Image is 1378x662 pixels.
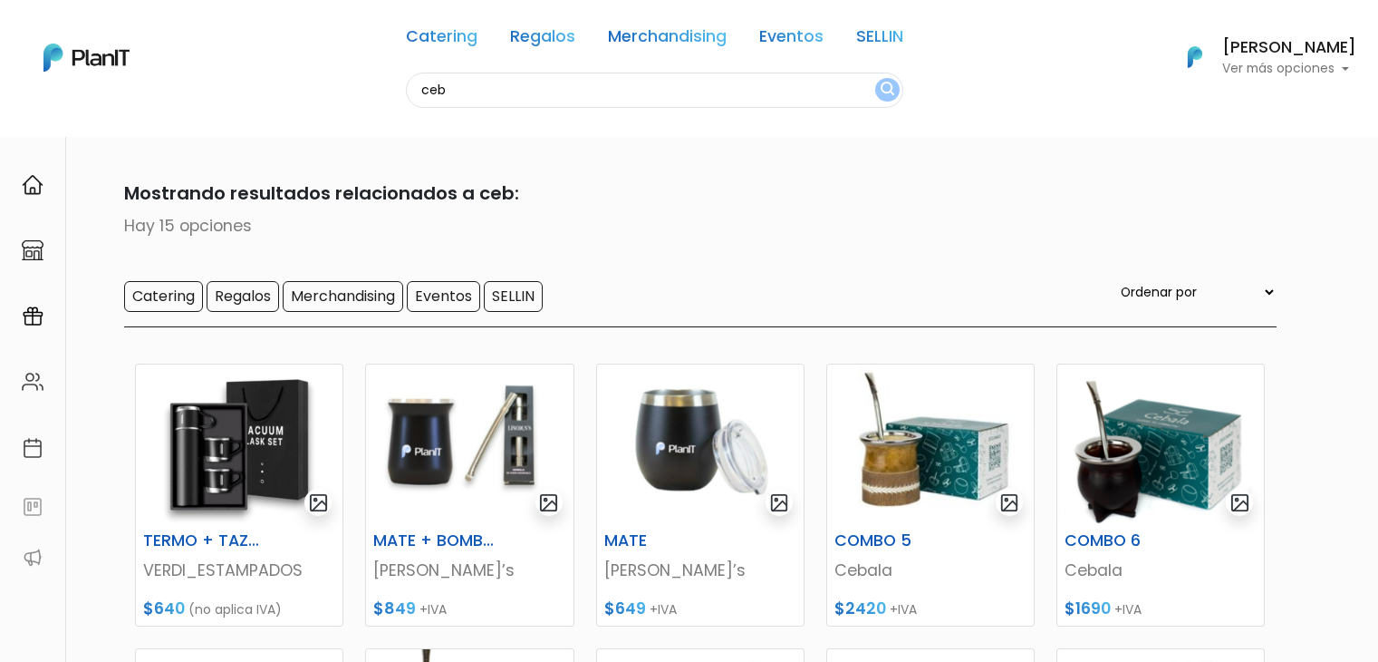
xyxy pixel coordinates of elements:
[769,492,790,513] img: gallery-light
[1065,598,1111,619] span: $1690
[419,600,447,618] span: +IVA
[406,29,477,51] a: Catering
[407,281,480,312] input: Eventos
[1054,531,1197,550] h6: COMBO 6
[604,598,646,619] span: $649
[881,82,894,99] img: search_button-432b6d5273f82d61273b3651a40e1bd1b912527efae98b1b7a1b2c0702e16a8d.svg
[102,180,1277,207] p: Mostrando resultados relacionados a ceb:
[834,559,1026,582] p: Cebala
[1164,34,1356,81] button: PlanIt Logo [PERSON_NAME] Ver más opciones
[1065,559,1257,582] p: Cebala
[102,214,1277,238] p: Hay 15 opciones
[1175,37,1215,77] img: PlanIt Logo
[1114,600,1142,618] span: +IVA
[365,364,573,627] a: gallery-light MATE + BOMBILLA [PERSON_NAME]’s $849 +IVA
[22,239,43,261] img: marketplace-4ceaa7011d94191e9ded77b95e3339b90024bf715f7c57f8cf31f2d8c509eaba.svg
[824,531,967,550] h6: COMBO 5
[1056,364,1265,627] a: gallery-light COMBO 6 Cebala $1690 +IVA
[373,559,565,582] p: [PERSON_NAME]’s
[124,281,203,312] input: Catering
[608,29,727,51] a: Merchandising
[22,437,43,459] img: calendar-87d922413cdce8b2cf7b7f5f62616a5cf9e4887200fb71536465627b3292af00.svg
[827,365,1034,524] img: thumb_IMG_5943-683x1024.jpg
[143,559,335,582] p: VERDI_ESTAMPADOS
[362,531,506,550] h6: MATE + BOMBILLA
[366,365,573,524] img: thumb_Captura_de_pantalla_2025-03-14_094135.png
[308,492,329,513] img: gallery-light
[43,44,130,72] img: PlanIt Logo
[135,364,343,627] a: gallery-light TERMO + TAZAS VERDI_ESTAMPADOS $640 (no aplica IVA)
[604,559,796,582] p: [PERSON_NAME]’s
[596,364,805,627] a: gallery-light MATE [PERSON_NAME]’s $649 +IVA
[834,598,886,619] span: $2420
[143,598,185,619] span: $640
[510,29,575,51] a: Regalos
[136,365,342,524] img: thumb_2000___2000-Photoroom__42_.png
[1222,40,1356,56] h6: [PERSON_NAME]
[890,600,917,618] span: +IVA
[650,600,677,618] span: +IVA
[759,29,824,51] a: Eventos
[22,496,43,518] img: feedback-78b5a0c8f98aac82b08bfc38622c3050aee476f2c9584af64705fc4e61158814.svg
[999,492,1020,513] img: gallery-light
[1057,365,1264,524] img: thumb_Captura_de_pantalla_2025-03-07_121547.png
[132,531,275,550] h6: TERMO + TAZAS
[22,174,43,196] img: home-e721727adea9d79c4d83392d1f703f7f8bce08238fde08b1acbfd93340b81755.svg
[856,29,903,51] a: SELLIN
[538,492,559,513] img: gallery-light
[283,281,403,312] input: Merchandising
[826,364,1035,627] a: gallery-light COMBO 5 Cebala $2420 +IVA
[1222,63,1356,75] p: Ver más opciones
[484,281,543,312] input: SELLIN
[22,371,43,393] img: people-662611757002400ad9ed0e3c099ab2801c6687ba6c219adb57efc949bc21e19d.svg
[373,598,416,619] span: $849
[1229,492,1250,513] img: gallery-light
[22,547,43,569] img: partners-52edf745621dab592f3b2c58e3bca9d71375a7ef29c3b500c9f145b62cc070d4.svg
[207,281,279,312] input: Regalos
[406,73,903,108] input: Buscá regalos, desayunos, y más
[22,306,43,327] img: campaigns-02234683943229c281be62815700db0a1741e53638e28bf9629b52c665b00959.svg
[593,531,737,550] h6: MATE
[597,365,804,524] img: thumb_Captura_de_pantalla_2025-03-14_094528.png
[188,600,282,618] span: (no aplica IVA)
